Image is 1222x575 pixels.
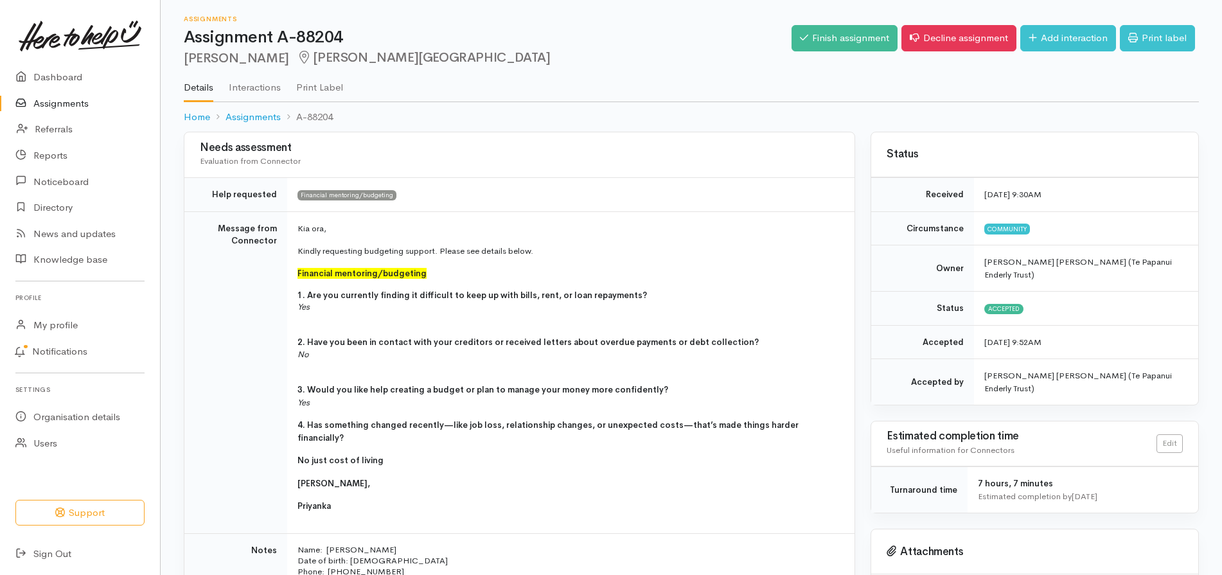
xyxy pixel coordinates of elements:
[15,289,145,306] h6: Profile
[297,301,310,312] em: Yes
[901,25,1016,51] a: Decline assignment
[1020,25,1116,51] a: Add interaction
[184,211,287,533] td: Message from Connector
[297,455,384,466] span: No just cost of living
[184,15,792,22] h6: Assignments
[184,102,1199,132] nav: breadcrumb
[984,256,1172,280] span: [PERSON_NAME] [PERSON_NAME] (Te Papanui Enderly Trust)
[871,359,974,405] td: Accepted by
[297,245,839,258] p: Kindly requesting budgeting support. Please see details below.
[871,292,974,326] td: Status
[297,268,427,279] span: Financial mentoring/budgeting
[792,25,898,51] a: Finish assignment
[974,359,1198,405] td: [PERSON_NAME] [PERSON_NAME] (Te Papanui Enderly Trust)
[984,337,1041,348] time: [DATE] 9:52AM
[871,325,974,359] td: Accepted
[297,420,799,443] span: 4. Has something changed recently—like job loss, relationship changes, or unexpected costs—that’s...
[887,545,1183,558] h3: Attachments
[978,478,1053,489] span: 7 hours, 7 minutes
[984,189,1041,200] time: [DATE] 9:30AM
[297,49,551,66] span: [PERSON_NAME][GEOGRAPHIC_DATA]
[226,110,281,125] a: Assignments
[871,211,974,245] td: Circumstance
[15,381,145,398] h6: Settings
[297,290,647,301] span: 1. Are you currently finding it difficult to keep up with bills, rent, or loan repayments?
[281,110,333,125] li: A-88204
[297,337,759,348] span: 2. Have you been in contact with your creditors or received letters about overdue payments or deb...
[1120,25,1195,51] a: Print label
[887,148,1183,161] h3: Status
[978,490,1183,503] div: Estimated completion by
[871,245,974,292] td: Owner
[297,478,370,489] span: [PERSON_NAME],
[297,349,308,360] em: No
[296,65,343,101] a: Print Label
[229,65,281,101] a: Interactions
[297,222,839,235] p: Kia ora,
[297,384,668,395] span: 3. Would you like help creating a budget or plan to manage your money more confidently?
[297,190,396,200] span: Financial mentoring/budgeting
[887,430,1156,443] h3: Estimated completion time
[200,142,839,154] h3: Needs assessment
[984,304,1023,314] span: Accepted
[184,110,210,125] a: Home
[15,500,145,526] button: Support
[184,178,287,212] td: Help requested
[297,500,331,511] span: Priyanka
[184,65,213,102] a: Details
[871,467,968,513] td: Turnaround time
[984,224,1030,234] span: Community
[871,178,974,212] td: Received
[1156,434,1183,453] a: Edit
[887,445,1014,456] span: Useful information for Connectors
[1072,491,1097,502] time: [DATE]
[200,155,301,166] span: Evaluation from Connector
[297,397,310,408] em: Yes
[184,28,792,47] h1: Assignment A-88204
[184,51,792,66] h2: [PERSON_NAME]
